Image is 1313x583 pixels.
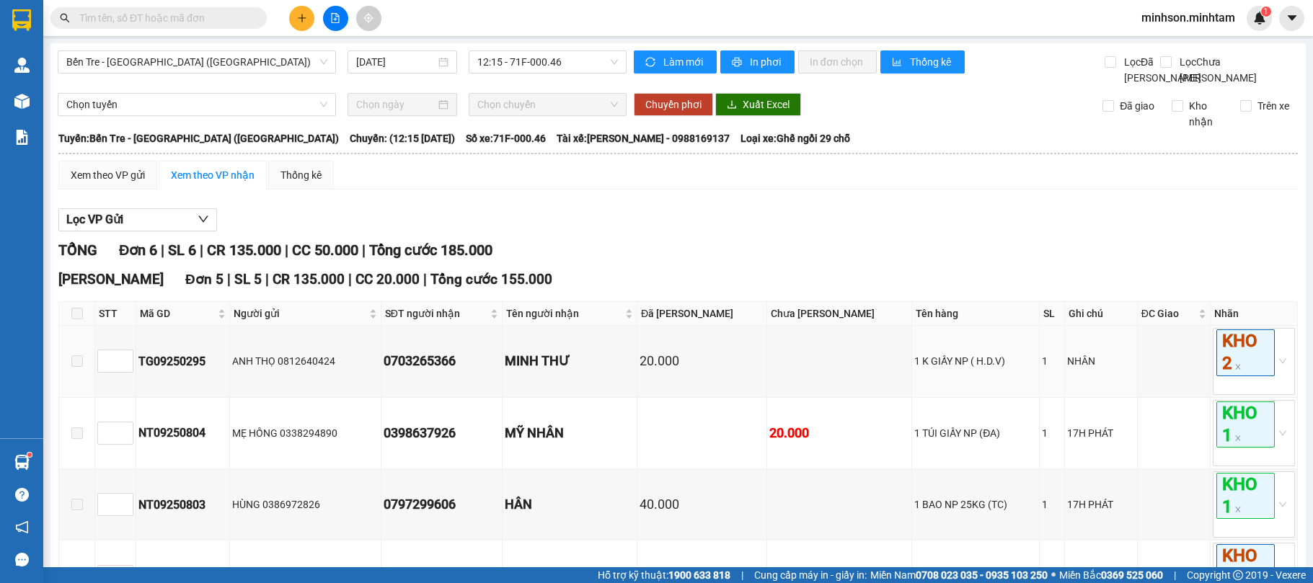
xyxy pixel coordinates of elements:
th: SL [1040,302,1065,326]
span: close [1234,506,1242,513]
div: 20.000 [640,351,764,371]
span: Hỗ trợ kỹ thuật: [598,567,730,583]
div: MINH THƯ [505,351,635,371]
span: close [1234,363,1242,370]
span: | [741,567,743,583]
span: printer [732,57,744,68]
sup: 1 [27,453,32,457]
div: 0398637926 [384,423,500,443]
button: aim [356,6,381,31]
th: Ghi chú [1065,302,1138,326]
span: file-add [330,13,340,23]
div: Xem theo VP gửi [71,167,145,183]
span: copyright [1233,570,1243,580]
button: caret-down [1279,6,1304,31]
span: KHO 2 [1216,329,1275,375]
input: Chọn ngày [356,97,436,112]
span: | [362,241,366,259]
span: Tài xế: [PERSON_NAME] - 0988169137 [557,130,730,146]
span: ĐC Giao [1141,306,1195,321]
img: warehouse-icon [14,455,30,470]
button: Chuyển phơi [634,93,713,116]
b: Tuyến: Bến Tre - [GEOGRAPHIC_DATA] ([GEOGRAPHIC_DATA]) [58,133,339,144]
img: logo-vxr [12,9,31,31]
span: down [198,213,209,225]
input: Tìm tên, số ĐT hoặc mã đơn [79,10,249,26]
span: Miền Nam [870,567,1048,583]
div: 1 BAO NP 25KG (TC) [914,497,1036,512]
div: NT09250803 [138,496,227,514]
span: CC 50.000 [292,241,358,259]
span: [PERSON_NAME] [58,271,164,288]
div: TG09250295 [138,352,227,370]
td: 0398637926 [381,398,503,469]
div: 20.000 [769,423,909,443]
img: solution-icon [14,130,30,145]
span: | [1174,567,1176,583]
button: Lọc VP Gửi [58,208,217,231]
span: CR 135.000 [207,241,281,259]
button: In đơn chọn [798,50,877,74]
span: Cung cấp máy in - giấy in: [754,567,867,583]
span: Kho nhận [1183,98,1230,130]
td: MINH THƯ [503,326,637,397]
span: CR 135.000 [273,271,345,288]
span: question-circle [15,488,29,502]
img: warehouse-icon [14,58,30,73]
span: SĐT người nhận [385,306,488,321]
th: Chưa [PERSON_NAME] [767,302,912,326]
button: printerIn phơi [720,50,795,74]
span: aim [363,13,373,23]
div: Xem theo VP nhận [171,167,255,183]
span: | [348,271,352,288]
span: Lọc Chưa [PERSON_NAME] [1174,54,1259,86]
img: warehouse-icon [14,94,30,109]
span: caret-down [1286,12,1299,25]
span: Đơn 6 [119,241,157,259]
span: SL 5 [234,271,262,288]
span: Làm mới [663,54,705,70]
span: search [60,13,70,23]
div: NHÂN [1067,353,1135,369]
span: TỔNG [58,241,97,259]
div: HÙNG 0386972826 [232,497,379,512]
div: HÂN [505,494,635,515]
span: minhson.minhtam [1130,9,1247,27]
button: plus [289,6,314,31]
span: In phơi [750,54,783,70]
th: Tên hàng [912,302,1039,326]
strong: 0369 525 060 [1101,569,1163,581]
div: 1 [1042,425,1062,441]
strong: 0708 023 035 - 0935 103 250 [916,569,1048,581]
span: | [265,271,269,288]
div: 40.000 [640,494,764,515]
div: Thống kê [280,167,322,183]
span: | [227,271,231,288]
div: 17H PHÁT [1067,497,1135,512]
td: HÂN [503,469,637,540]
div: 0703265366 [384,351,500,371]
span: SL 6 [168,241,196,259]
span: Chọn chuyến [477,94,618,115]
button: syncLàm mới [634,50,717,74]
span: Xuất Excel [743,97,790,112]
div: 0797299606 [384,494,500,515]
span: Mã GD [140,306,215,321]
span: Miền Bắc [1059,567,1163,583]
td: TG09250295 [136,326,230,397]
span: 1 [1263,6,1268,17]
span: Tổng cước 185.000 [369,241,492,259]
div: 1 [1042,353,1062,369]
span: Thống kê [910,54,953,70]
span: | [200,241,203,259]
div: Nhãn [1214,306,1294,321]
span: Bến Tre - Sài Gòn (CT) [66,51,327,73]
span: | [423,271,427,288]
strong: 1900 633 818 [668,569,730,581]
span: Tên người nhận [506,306,622,321]
span: Lọc VP Gửi [66,210,123,228]
span: CC 20.000 [355,271,420,288]
span: Chọn tuyến [66,94,327,115]
span: Số xe: 71F-000.46 [466,130,546,146]
img: icon-new-feature [1253,12,1266,25]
